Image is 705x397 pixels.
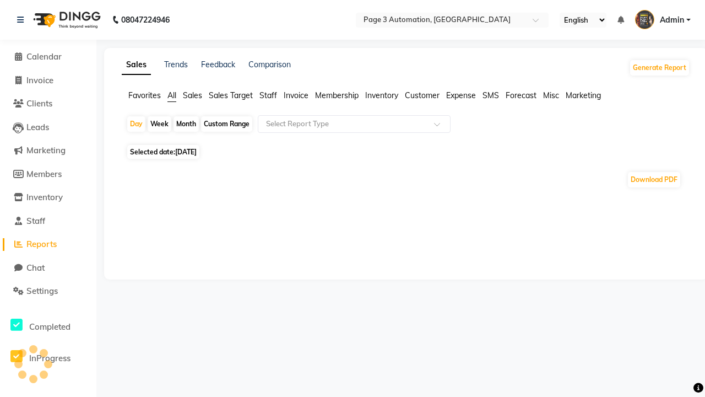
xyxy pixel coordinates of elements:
a: Comparison [248,60,291,69]
span: Membership [315,90,359,100]
a: Trends [164,60,188,69]
span: Marketing [566,90,601,100]
b: 08047224946 [121,4,170,35]
img: Admin [635,10,654,29]
button: Download PDF [628,172,680,187]
span: Staff [26,216,45,226]
img: logo [28,4,104,35]
span: Forecast [506,90,536,100]
span: Chat [26,262,45,273]
a: Members [3,168,94,181]
a: Invoice [3,74,94,87]
div: Week [148,116,171,132]
span: Invoice [26,75,53,85]
span: Sales Target [209,90,253,100]
span: Inventory [365,90,398,100]
span: SMS [482,90,499,100]
a: Clients [3,98,94,110]
span: Staff [259,90,277,100]
a: Staff [3,215,94,228]
span: Favorites [128,90,161,100]
span: [DATE] [175,148,197,156]
span: Selected date: [127,145,199,159]
span: Invoice [284,90,308,100]
span: Reports [26,239,57,249]
span: Settings [26,286,58,296]
a: Chat [3,262,94,275]
span: Completed [29,321,70,332]
a: Inventory [3,191,94,204]
span: Calendar [26,51,62,62]
span: Leads [26,122,49,132]
a: Marketing [3,144,94,157]
span: Marketing [26,145,66,155]
span: Expense [446,90,476,100]
a: Sales [122,55,151,75]
button: Generate Report [630,60,689,76]
span: Members [26,169,62,179]
span: Clients [26,98,52,109]
a: Reports [3,238,94,251]
div: Month [173,116,199,132]
a: Calendar [3,51,94,63]
a: Leads [3,121,94,134]
span: Customer [405,90,440,100]
a: Feedback [201,60,235,69]
span: Sales [183,90,202,100]
span: All [167,90,176,100]
span: Misc [543,90,559,100]
a: Settings [3,285,94,298]
span: Inventory [26,192,63,202]
span: Admin [660,14,684,26]
span: InProgress [29,353,70,363]
div: Day [127,116,145,132]
div: Custom Range [201,116,252,132]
